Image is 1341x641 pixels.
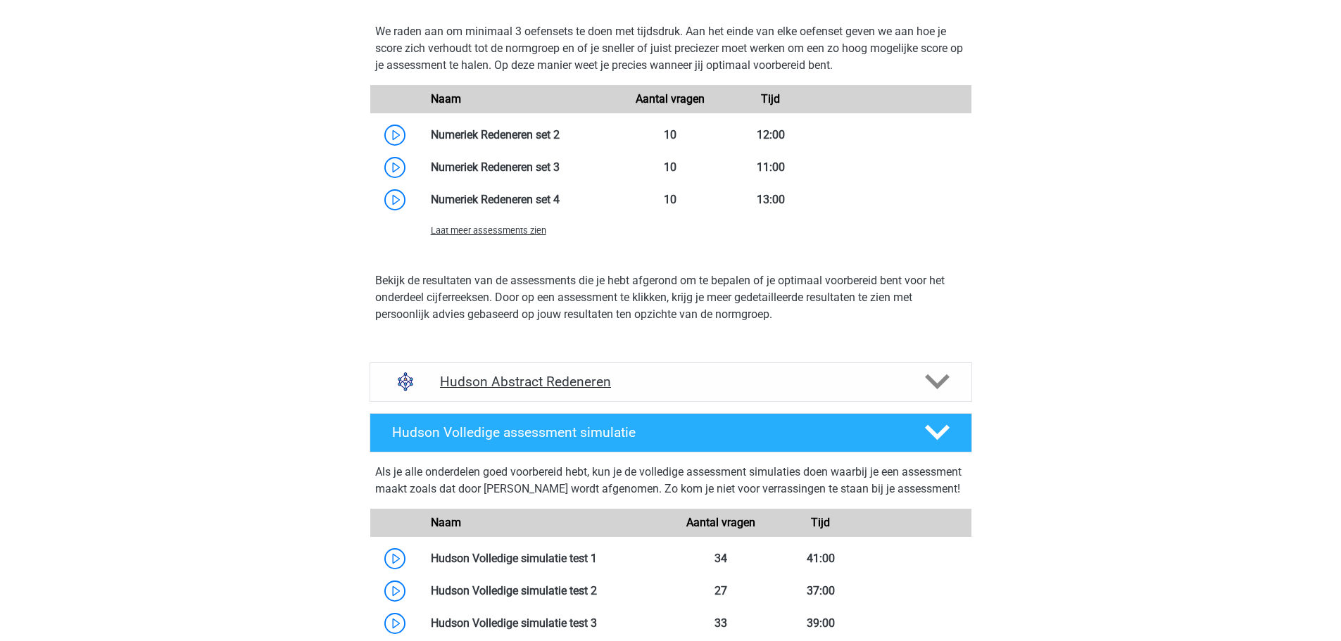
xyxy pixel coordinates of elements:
[364,362,978,402] a: abstract redeneren Hudson Abstract Redeneren
[420,514,671,531] div: Naam
[420,191,621,208] div: Numeriek Redeneren set 4
[420,91,621,108] div: Naam
[431,225,546,236] span: Laat meer assessments zien
[420,127,621,144] div: Numeriek Redeneren set 2
[375,23,967,74] p: We raden aan om minimaal 3 oefensets te doen met tijdsdruk. Aan het einde van elke oefenset geven...
[721,91,821,108] div: Tijd
[387,363,424,400] img: abstract redeneren
[420,615,671,632] div: Hudson Volledige simulatie test 3
[420,550,671,567] div: Hudson Volledige simulatie test 1
[420,583,671,599] div: Hudson Volledige simulatie test 2
[392,424,902,440] h4: Hudson Volledige assessment simulatie
[420,159,621,176] div: Numeriek Redeneren set 3
[440,374,901,390] h4: Hudson Abstract Redeneren
[375,464,967,503] div: Als je alle onderdelen goed voorbereid hebt, kun je de volledige assessment simulaties doen waarb...
[364,413,978,452] a: Hudson Volledige assessment simulatie
[771,514,871,531] div: Tijd
[375,272,967,323] p: Bekijk de resultaten van de assessments die je hebt afgerond om te bepalen of je optimaal voorber...
[620,91,720,108] div: Aantal vragen
[670,514,770,531] div: Aantal vragen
